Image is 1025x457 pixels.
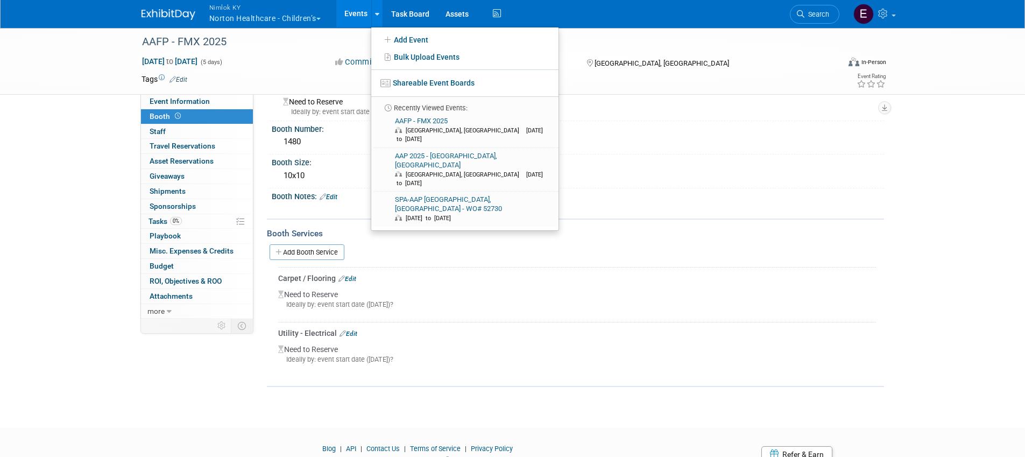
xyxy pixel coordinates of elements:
[374,192,554,227] a: SPA-AAP [GEOGRAPHIC_DATA], [GEOGRAPHIC_DATA] - WO# 52730 [DATE] to [DATE]
[200,59,222,66] span: (5 days)
[374,113,554,147] a: AAFP - FMX 2025 [GEOGRAPHIC_DATA], [GEOGRAPHIC_DATA] [DATE] to [DATE]
[150,172,185,180] span: Giveaways
[595,59,729,67] span: [GEOGRAPHIC_DATA], [GEOGRAPHIC_DATA]
[320,193,337,201] a: Edit
[338,275,356,283] a: Edit
[141,259,253,273] a: Budget
[150,262,174,270] span: Budget
[173,112,183,120] span: Booth not reserved yet
[165,57,175,66] span: to
[410,445,461,453] a: Terms of Service
[849,58,859,66] img: Format-Inperson.png
[209,2,321,13] span: Nimlok KY
[278,300,876,310] div: Ideally by: event start date ([DATE])?
[272,154,884,168] div: Booth Size:
[141,199,253,214] a: Sponsorships
[853,4,874,24] img: Elizabeth Griffin
[141,139,253,153] a: Travel Reservations
[272,121,884,135] div: Booth Number:
[141,124,253,139] a: Staff
[141,184,253,199] a: Shipments
[358,445,365,453] span: |
[141,169,253,184] a: Giveaways
[213,319,231,333] td: Personalize Event Tab Strip
[150,292,193,300] span: Attachments
[401,445,408,453] span: |
[141,214,253,229] a: Tasks0%
[371,73,559,93] a: Shareable Event Boards
[150,247,234,255] span: Misc. Expenses & Credits
[141,229,253,243] a: Playbook
[150,97,210,106] span: Event Information
[278,284,876,318] div: Need to Reserve
[278,328,876,339] div: Utility - Electrical
[270,244,344,260] a: Add Booth Service
[278,339,876,373] div: Need to Reserve
[322,445,336,453] a: Blog
[231,319,253,333] td: Toggle Event Tabs
[150,187,186,195] span: Shipments
[150,112,183,121] span: Booth
[141,304,253,319] a: more
[804,10,829,18] span: Search
[150,277,222,285] span: ROI, Objectives & ROO
[346,445,356,453] a: API
[280,133,876,150] div: 1480
[278,273,876,284] div: Carpet / Flooring
[150,142,215,150] span: Travel Reservations
[150,157,214,165] span: Asset Reservations
[371,31,559,48] a: Add Event
[141,94,253,109] a: Event Information
[371,96,559,113] li: Recently Viewed Events:
[150,202,196,210] span: Sponsorships
[170,217,182,225] span: 0%
[374,148,554,192] a: AAP 2025 - [GEOGRAPHIC_DATA], [GEOGRAPHIC_DATA] [GEOGRAPHIC_DATA], [GEOGRAPHIC_DATA] [DATE] to [D...
[141,274,253,289] a: ROI, Objectives & ROO
[340,330,357,338] a: Edit
[790,5,839,24] a: Search
[371,48,559,66] a: Bulk Upload Events
[861,58,886,66] div: In-Person
[149,217,182,226] span: Tasks
[776,56,887,72] div: Event Format
[267,228,884,240] div: Booth Services
[141,244,253,258] a: Misc. Expenses & Credits
[147,307,165,315] span: more
[337,445,344,453] span: |
[141,154,253,168] a: Asset Reservations
[380,79,391,87] img: seventboard-3.png
[150,231,181,240] span: Playbook
[395,127,543,143] span: [DATE] to [DATE]
[471,445,513,453] a: Privacy Policy
[406,171,525,178] span: [GEOGRAPHIC_DATA], [GEOGRAPHIC_DATA]
[395,171,543,187] span: [DATE] to [DATE]
[462,445,469,453] span: |
[142,57,198,66] span: [DATE] [DATE]
[366,445,400,453] a: Contact Us
[857,74,886,79] div: Event Rating
[141,289,253,304] a: Attachments
[406,127,525,134] span: [GEOGRAPHIC_DATA], [GEOGRAPHIC_DATA]
[272,188,884,202] div: Booth Notes:
[142,74,187,85] td: Tags
[141,109,253,124] a: Booth
[283,107,876,117] div: Ideally by: event start date ([DATE])?
[169,76,187,83] a: Edit
[278,355,876,364] div: Ideally by: event start date ([DATE])?
[142,9,195,20] img: ExhibitDay
[150,127,166,136] span: Staff
[406,215,456,222] span: [DATE] to [DATE]
[331,57,395,68] button: Committed
[280,94,876,117] div: Need to Reserve
[138,32,823,52] div: AAFP - FMX 2025
[280,167,876,184] div: 10x10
